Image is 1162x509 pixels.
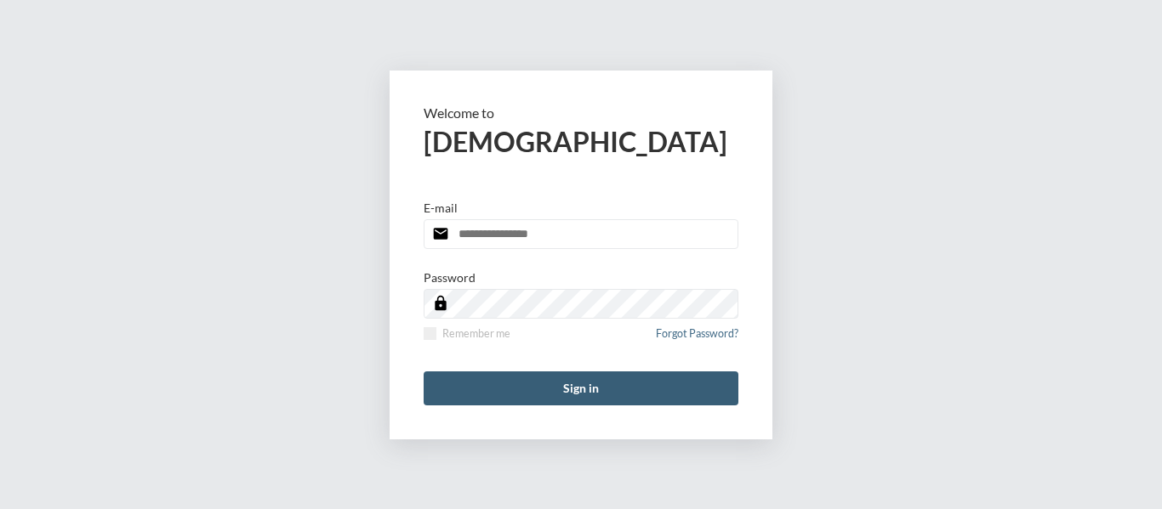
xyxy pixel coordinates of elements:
[424,327,510,340] label: Remember me
[424,371,738,405] button: Sign in
[424,201,458,215] p: E-mail
[424,125,738,158] h2: [DEMOGRAPHIC_DATA]
[424,105,738,121] p: Welcome to
[424,270,476,285] p: Password
[656,327,738,350] a: Forgot Password?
